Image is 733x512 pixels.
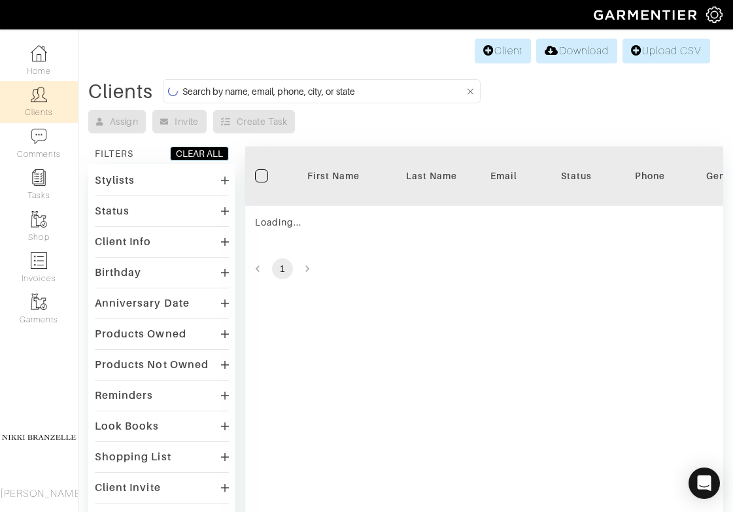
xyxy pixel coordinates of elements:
div: CLEAR ALL [176,147,223,160]
div: FILTERS [95,147,133,160]
a: Client [475,39,531,63]
div: Email [490,169,517,182]
div: Clients [88,85,153,98]
img: garments-icon-b7da505a4dc4fd61783c78ac3ca0ef83fa9d6f193b1c9dc38574b1d14d53ca28.png [31,294,47,310]
div: Products Owned [95,328,186,341]
button: page 1 [272,258,293,279]
img: garmentier-logo-header-white-b43fb05a5012e4ada735d5af1a66efaba907eab6374d6393d1fbf88cb4ef424d.png [587,3,706,26]
div: Birthday [95,266,141,279]
div: Open Intercom Messenger [689,468,720,499]
img: clients-icon-6bae9207a08558b7cb47a8932f037763ab4055f8c8b6bfacd5dc20c3e0201464.png [31,86,47,103]
div: Stylists [95,174,135,187]
div: Anniversary Date [95,297,190,310]
div: Client Invite [95,481,161,494]
img: comment-icon-a0a6a9ef722e966f86d9cbdc48e553b5cf19dbc54f86b18d962a5391bc8f6eb6.png [31,128,47,145]
nav: pagination navigation [245,258,723,279]
th: Toggle SortBy [383,146,481,206]
img: garments-icon-b7da505a4dc4fd61783c78ac3ca0ef83fa9d6f193b1c9dc38574b1d14d53ca28.png [31,211,47,228]
a: Upload CSV [622,39,710,63]
input: Search by name, email, phone, city, or state [182,83,465,99]
th: Toggle SortBy [284,146,383,206]
div: Status [95,205,129,218]
img: orders-icon-0abe47150d42831381b5fb84f609e132dff9fe21cb692f30cb5eec754e2cba89.png [31,252,47,269]
th: Toggle SortBy [527,146,625,206]
div: Client Info [95,235,152,248]
img: gear-icon-white-bd11855cb880d31180b6d7d6211b90ccbf57a29d726f0c71d8c61bd08dd39cc2.png [706,7,723,23]
div: Phone [635,169,665,182]
div: Reminders [95,389,153,402]
div: Loading... [255,216,517,229]
div: Shopping List [95,451,171,464]
img: reminder-icon-8004d30b9f0a5d33ae49ab947aed9ed385cf756f9e5892f1edd6e32f2345188e.png [31,169,47,186]
div: Status [537,169,615,182]
img: dashboard-icon-dbcd8f5a0b271acd01030246c82b418ddd0df26cd7fceb0bd07c9910d44c42f6.png [31,45,47,61]
div: Look Books [95,420,160,433]
div: Products Not Owned [95,358,209,371]
div: First Name [294,169,373,182]
a: Download [536,39,617,63]
button: CLEAR ALL [170,146,229,161]
div: Last Name [392,169,471,182]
